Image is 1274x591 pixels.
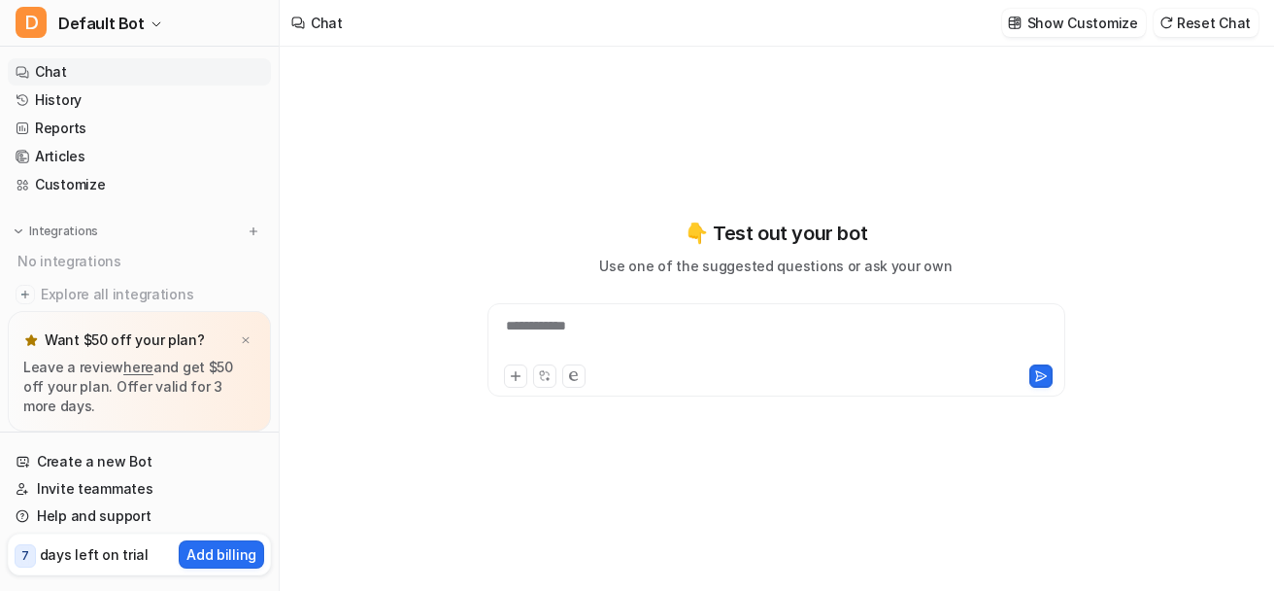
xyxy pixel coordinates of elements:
[8,475,271,503] a: Invite teammates
[685,219,867,248] p: 👇 Test out your bot
[8,281,271,308] a: Explore all integrations
[247,225,260,238] img: menu_add.svg
[1008,16,1022,30] img: customize
[8,143,271,170] a: Articles
[58,10,145,37] span: Default Bot
[45,330,205,350] p: Want $50 off your plan?
[1002,9,1146,37] button: Show Customize
[16,285,35,304] img: explore all integrations
[23,358,255,416] p: Leave a review and get $50 off your plan. Offer valid for 3 more days.
[8,87,271,114] a: History
[16,7,47,38] span: D
[21,547,29,565] p: 7
[8,448,271,475] a: Create a new Bot
[29,224,98,239] p: Integrations
[8,115,271,142] a: Reports
[179,540,264,569] button: Add billing
[1027,13,1138,33] p: Show Customize
[240,334,251,347] img: x
[12,245,271,277] div: No integrations
[311,13,343,33] div: Chat
[1159,16,1173,30] img: reset
[40,544,149,565] p: days left on trial
[123,359,153,375] a: here
[8,171,271,198] a: Customize
[186,544,256,565] p: Add billing
[1154,9,1258,37] button: Reset Chat
[599,256,952,276] p: Use one of the suggested questions or ask your own
[41,279,263,310] span: Explore all integrations
[12,225,25,238] img: expand menu
[8,222,104,241] button: Integrations
[23,332,39,348] img: star
[8,503,271,530] a: Help and support
[8,58,271,86] a: Chat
